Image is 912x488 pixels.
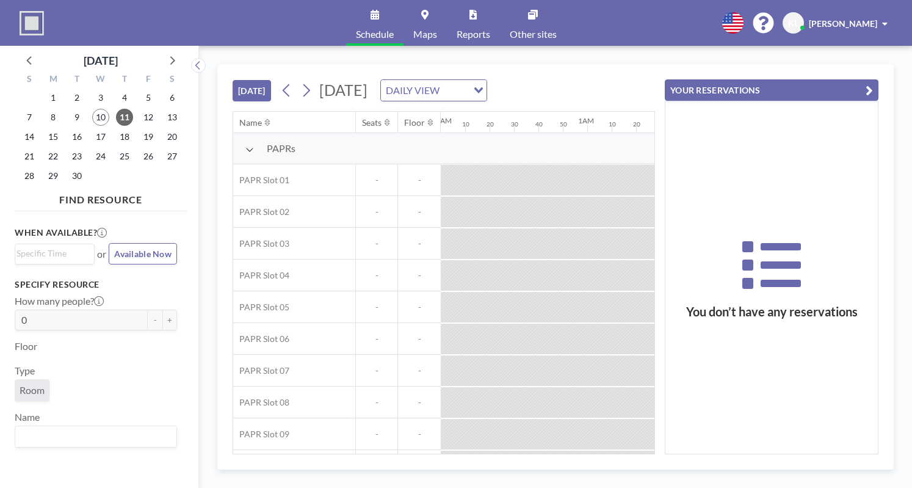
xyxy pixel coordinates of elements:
[92,148,109,165] span: Wednesday, September 24, 2025
[97,248,106,260] span: or
[665,79,878,101] button: YOUR RESERVATIONS
[233,333,289,344] span: PAPR Slot 06
[432,116,452,125] div: 12AM
[398,238,441,249] span: -
[398,429,441,440] span: -
[164,128,181,145] span: Saturday, September 20, 2025
[356,302,397,313] span: -
[20,384,45,396] span: Room
[665,304,878,319] h3: You don’t have any reservations
[15,365,35,377] label: Type
[45,109,62,126] span: Monday, September 8, 2025
[457,29,490,39] span: Reports
[443,82,466,98] input: Search for option
[356,206,397,217] span: -
[233,365,289,376] span: PAPR Slot 07
[68,109,85,126] span: Tuesday, September 9, 2025
[162,310,177,330] button: +
[356,365,397,376] span: -
[116,109,133,126] span: Thursday, September 11, 2025
[578,116,594,125] div: 1AM
[233,270,289,281] span: PAPR Slot 04
[233,302,289,313] span: PAPR Slot 05
[398,206,441,217] span: -
[148,310,162,330] button: -
[233,80,271,101] button: [DATE]
[267,142,295,155] span: PAPRs
[160,72,184,88] div: S
[116,89,133,106] span: Thursday, September 4, 2025
[92,128,109,145] span: Wednesday, September 17, 2025
[114,249,172,259] span: Available Now
[164,148,181,165] span: Saturday, September 27, 2025
[15,411,40,423] label: Name
[233,175,289,186] span: PAPR Slot 01
[233,397,289,408] span: PAPR Slot 08
[633,120,640,128] div: 20
[140,109,157,126] span: Friday, September 12, 2025
[45,148,62,165] span: Monday, September 22, 2025
[112,72,136,88] div: T
[356,397,397,408] span: -
[535,120,543,128] div: 40
[89,72,113,88] div: W
[398,397,441,408] span: -
[398,333,441,344] span: -
[413,29,437,39] span: Maps
[487,120,494,128] div: 20
[18,72,42,88] div: S
[788,18,798,29] span: KL
[68,128,85,145] span: Tuesday, September 16, 2025
[16,429,170,445] input: Search for option
[398,270,441,281] span: -
[356,29,394,39] span: Schedule
[398,365,441,376] span: -
[21,128,38,145] span: Sunday, September 14, 2025
[164,89,181,106] span: Saturday, September 6, 2025
[45,89,62,106] span: Monday, September 1, 2025
[109,243,177,264] button: Available Now
[16,247,87,260] input: Search for option
[233,206,289,217] span: PAPR Slot 02
[356,175,397,186] span: -
[381,80,487,101] div: Search for option
[136,72,160,88] div: F
[20,11,44,35] img: organization-logo
[15,426,176,447] div: Search for option
[233,238,289,249] span: PAPR Slot 03
[462,120,469,128] div: 10
[45,128,62,145] span: Monday, September 15, 2025
[15,295,104,307] label: How many people?
[609,120,616,128] div: 10
[383,82,442,98] span: DAILY VIEW
[164,109,181,126] span: Saturday, September 13, 2025
[92,89,109,106] span: Wednesday, September 3, 2025
[15,244,94,263] div: Search for option
[356,238,397,249] span: -
[45,167,62,184] span: Monday, September 29, 2025
[233,429,289,440] span: PAPR Slot 09
[511,120,518,128] div: 30
[42,72,65,88] div: M
[68,148,85,165] span: Tuesday, September 23, 2025
[140,128,157,145] span: Friday, September 19, 2025
[68,167,85,184] span: Tuesday, September 30, 2025
[84,52,118,69] div: [DATE]
[15,279,177,290] h3: Specify resource
[140,89,157,106] span: Friday, September 5, 2025
[362,117,382,128] div: Seats
[510,29,557,39] span: Other sites
[15,340,37,352] label: Floor
[809,18,877,29] span: [PERSON_NAME]
[116,128,133,145] span: Thursday, September 18, 2025
[356,333,397,344] span: -
[356,429,397,440] span: -
[140,148,157,165] span: Friday, September 26, 2025
[319,81,367,99] span: [DATE]
[356,270,397,281] span: -
[92,109,109,126] span: Wednesday, September 10, 2025
[116,148,133,165] span: Thursday, September 25, 2025
[398,175,441,186] span: -
[404,117,425,128] div: Floor
[15,189,187,206] h4: FIND RESOURCE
